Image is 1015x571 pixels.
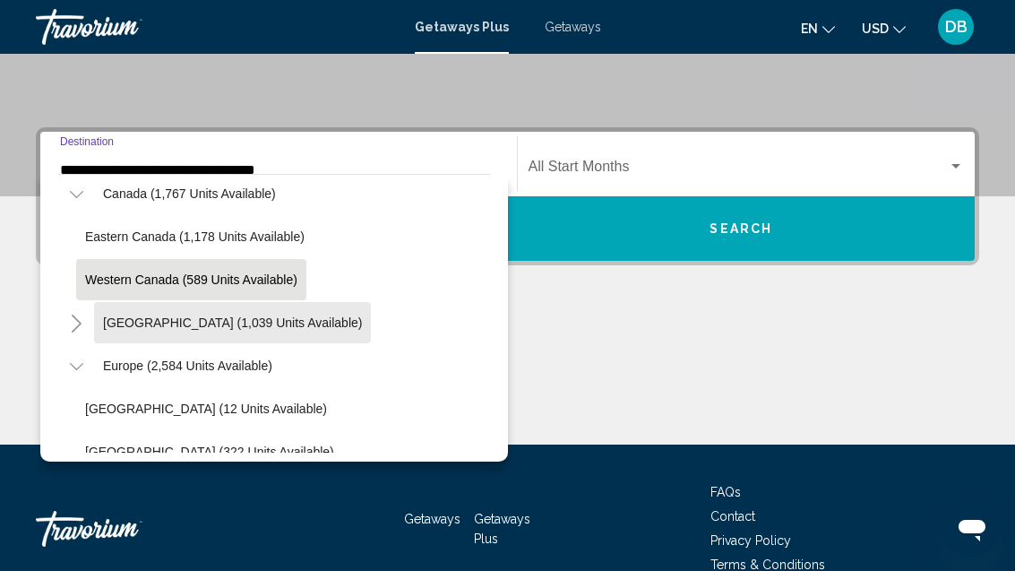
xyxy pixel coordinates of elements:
[103,316,362,330] span: [GEOGRAPHIC_DATA] (1,039 units available)
[76,388,336,429] button: [GEOGRAPHIC_DATA] (12 units available)
[945,18,968,36] span: DB
[801,15,835,41] button: Change language
[862,15,906,41] button: Change currency
[103,186,276,201] span: Canada (1,767 units available)
[85,445,334,459] span: [GEOGRAPHIC_DATA] (322 units available)
[710,533,791,548] a: Privacy Policy
[474,512,530,546] a: Getaways Plus
[58,305,94,341] button: Toggle Caribbean & Atlantic Islands (1,039 units available)
[94,173,285,214] button: Canada (1,767 units available)
[58,348,94,384] button: Toggle Europe (2,584 units available)
[85,402,327,416] span: [GEOGRAPHIC_DATA] (12 units available)
[85,273,297,287] span: Western Canada (589 units available)
[862,22,889,36] span: USD
[545,20,601,34] a: Getaways
[36,502,215,556] a: Travorium
[415,20,509,34] a: Getaways Plus
[801,22,818,36] span: en
[58,176,94,212] button: Toggle Canada (1,767 units available)
[943,499,1001,557] iframe: Button to launch messaging window
[36,9,397,45] a: Travorium
[508,196,976,261] button: Search
[933,8,979,46] button: User Menu
[76,431,343,472] button: [GEOGRAPHIC_DATA] (322 units available)
[710,485,741,499] a: FAQs
[85,229,305,244] span: Eastern Canada (1,178 units available)
[76,259,306,300] button: Western Canada (589 units available)
[710,222,772,237] span: Search
[710,509,755,523] a: Contact
[404,512,460,526] a: Getaways
[40,132,975,261] div: Search widget
[94,302,371,343] button: [GEOGRAPHIC_DATA] (1,039 units available)
[76,216,314,257] button: Eastern Canada (1,178 units available)
[103,359,272,373] span: Europe (2,584 units available)
[94,345,281,386] button: Europe (2,584 units available)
